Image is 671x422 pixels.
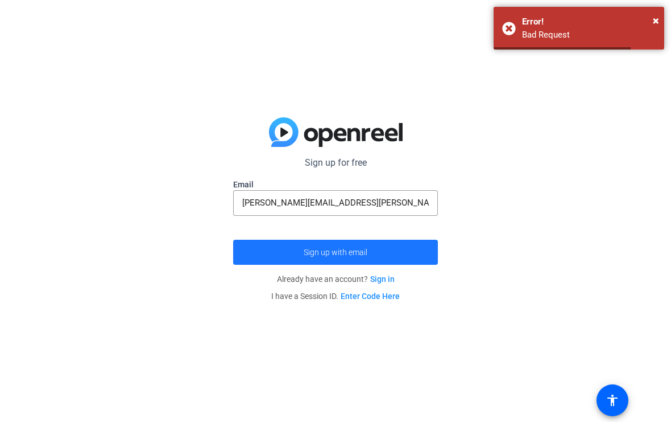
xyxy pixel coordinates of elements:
a: Enter Code Here [341,292,400,301]
label: Email [233,179,438,190]
span: I have a Session ID. [271,292,400,301]
button: Sign up with email [233,240,438,265]
a: Sign in [370,274,395,284]
span: Already have an account? [277,274,395,284]
img: blue-gradient.svg [269,117,403,147]
div: Bad Request [522,28,656,42]
mat-icon: accessibility [606,394,619,407]
span: × [653,14,659,27]
button: Close [653,12,659,29]
div: Error! [522,15,656,28]
input: Enter Email Address [242,196,429,210]
p: Sign up for free [233,156,438,170]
